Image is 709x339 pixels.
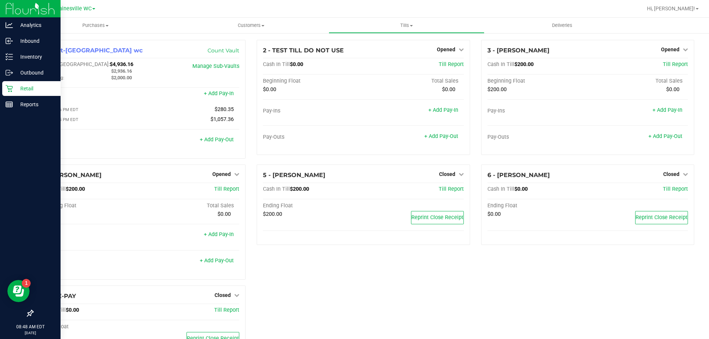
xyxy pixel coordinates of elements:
[263,186,290,192] span: Cash In Till
[214,186,239,192] a: Till Report
[487,78,588,84] div: Beginning Float
[439,186,464,192] a: Till Report
[428,107,458,113] a: + Add Pay-In
[39,137,139,144] div: Pay-Outs
[437,46,455,52] span: Opened
[39,203,139,209] div: Beginning Float
[648,133,682,139] a: + Add Pay-Out
[3,330,57,336] p: [DATE]
[487,108,588,114] div: Pay-Ins
[542,22,582,29] span: Deliveries
[514,61,534,68] span: $200.00
[329,18,484,33] a: Tills
[263,172,325,179] span: 5 - [PERSON_NAME]
[263,86,276,93] span: $0.00
[6,53,13,60] inline-svg: Inventory
[263,47,344,54] span: 2 - TEST TILL DO NOT USE
[110,61,133,68] span: $4,936.16
[39,172,102,179] span: 4 - [PERSON_NAME]
[290,61,303,68] span: $0.00
[215,292,231,298] span: Closed
[263,134,363,141] div: Pay-Outs
[263,78,363,84] div: Beginning Float
[484,18,640,33] a: Deliveries
[55,6,92,12] span: Gainesville WC
[487,134,588,141] div: Pay-Outs
[214,307,239,313] a: Till Report
[215,106,234,113] span: $280.35
[6,69,13,76] inline-svg: Outbound
[487,47,549,54] span: 3 - [PERSON_NAME]
[6,37,13,45] inline-svg: Inbound
[39,61,110,68] span: Cash In [GEOGRAPHIC_DATA]:
[424,133,458,139] a: + Add Pay-Out
[439,61,464,68] a: Till Report
[263,203,363,209] div: Ending Float
[39,232,139,239] div: Pay-Ins
[18,18,173,33] a: Purchases
[210,116,234,122] span: $1,057.36
[663,171,679,177] span: Closed
[174,22,328,29] span: Customers
[13,21,57,30] p: Analytics
[13,37,57,45] p: Inbound
[22,279,31,288] iframe: Resource center unread badge
[263,108,363,114] div: Pay-Ins
[212,171,231,177] span: Opened
[13,100,57,109] p: Reports
[3,324,57,330] p: 08:48 AM EDT
[139,203,240,209] div: Total Sales
[442,86,455,93] span: $0.00
[653,107,682,113] a: + Add Pay-In
[192,63,239,69] a: Manage Sub-Vaults
[204,90,234,97] a: + Add Pay-In
[661,46,679,52] span: Opened
[411,211,464,224] button: Reprint Close Receipt
[439,171,455,177] span: Closed
[13,68,57,77] p: Outbound
[263,211,282,217] span: $200.00
[514,186,528,192] span: $0.00
[173,18,329,33] a: Customers
[666,86,679,93] span: $0.00
[663,61,688,68] a: Till Report
[218,211,231,217] span: $0.00
[263,61,290,68] span: Cash In Till
[636,214,688,221] span: Reprint Close Receipt
[39,91,139,98] div: Pay-Ins
[18,22,173,29] span: Purchases
[487,61,514,68] span: Cash In Till
[39,258,139,265] div: Pay-Outs
[13,52,57,61] p: Inventory
[111,68,132,74] span: $2,936.16
[6,101,13,108] inline-svg: Reports
[66,307,79,313] span: $0.00
[204,231,234,238] a: + Add Pay-In
[411,214,463,221] span: Reprint Close Receipt
[200,257,234,264] a: + Add Pay-Out
[290,186,309,192] span: $200.00
[363,78,464,84] div: Total Sales
[6,21,13,29] inline-svg: Analytics
[487,186,514,192] span: Cash In Till
[6,85,13,92] inline-svg: Retail
[635,211,688,224] button: Reprint Close Receipt
[663,186,688,192] a: Till Report
[208,47,239,54] a: Count Vault
[66,186,85,192] span: $200.00
[39,324,139,330] div: Ending Float
[39,47,143,54] span: 1 - Vault-[GEOGRAPHIC_DATA] wc
[647,6,695,11] span: Hi, [PERSON_NAME]!
[487,86,507,93] span: $200.00
[588,78,688,84] div: Total Sales
[487,172,550,179] span: 6 - [PERSON_NAME]
[487,203,588,209] div: Ending Float
[7,280,30,302] iframe: Resource center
